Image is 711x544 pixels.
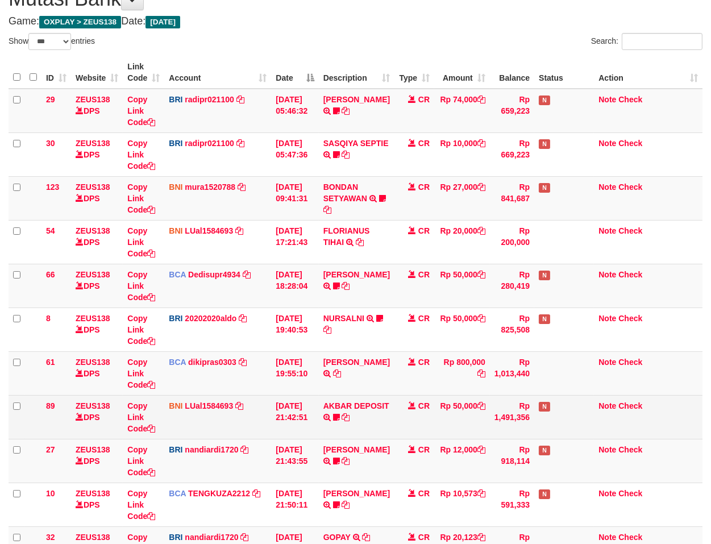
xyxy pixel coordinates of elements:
a: Copy dikipras0303 to clipboard [239,358,247,367]
a: Check [618,314,642,323]
td: [DATE] 21:42:51 [271,395,318,439]
a: Check [618,533,642,542]
a: SASQIYA SEPTIE [323,139,389,148]
a: Check [618,445,642,454]
span: Has Note [539,314,550,324]
td: [DATE] 18:28:04 [271,264,318,308]
td: Rp 50,000 [434,308,490,351]
a: Copy ARIS SETIAWAN to clipboard [333,369,341,378]
td: [DATE] 17:21:43 [271,220,318,264]
span: CR [418,226,430,235]
td: Rp 1,013,440 [490,351,534,395]
th: Date: activate to sort column descending [271,56,318,89]
td: DPS [71,308,123,351]
td: Rp 800,000 [434,351,490,395]
span: 123 [46,182,59,192]
th: Link Code: activate to sort column ascending [123,56,164,89]
td: DPS [71,395,123,439]
span: BRI [169,314,182,323]
th: Action: activate to sort column ascending [594,56,702,89]
a: Copy Rp 20,123 to clipboard [477,533,485,542]
a: Note [598,95,616,104]
td: Rp 669,223 [490,132,534,176]
th: Balance [490,56,534,89]
span: CR [418,95,430,104]
a: GOPAY [323,533,351,542]
span: CR [418,489,430,498]
a: Note [598,533,616,542]
span: 29 [46,95,55,104]
td: [DATE] 19:40:53 [271,308,318,351]
a: Copy mura1520788 to clipboard [238,182,246,192]
a: NURSALNI [323,314,364,323]
a: Check [618,95,642,104]
a: mura1520788 [185,182,235,192]
a: LUal1584693 [185,401,233,410]
span: CR [418,270,430,279]
a: Note [598,139,616,148]
span: BRI [169,533,182,542]
a: [PERSON_NAME] [323,270,390,279]
a: ZEUS138 [76,139,110,148]
a: Copy SASQIYA SEPTIE to clipboard [342,150,350,159]
td: Rp 825,508 [490,308,534,351]
a: ZEUS138 [76,270,110,279]
a: Copy DANA KELVINPRAYOG to clipboard [342,456,350,466]
th: Status [534,56,594,89]
td: Rp 12,000 [434,439,490,483]
a: Copy TENGKUZA2212 to clipboard [252,489,260,498]
a: [PERSON_NAME] [323,95,390,104]
span: 89 [46,401,55,410]
span: OXPLAY > ZEUS138 [39,16,121,28]
span: Has Note [539,139,550,149]
td: Rp 10,000 [434,132,490,176]
td: Rp 918,114 [490,439,534,483]
a: dikipras0303 [188,358,236,367]
a: Check [618,139,642,148]
a: Copy Link Code [127,95,155,127]
span: BNI [169,401,182,410]
span: BCA [169,489,186,498]
span: CR [418,401,430,410]
a: nandiardi1720 [185,533,238,542]
span: CR [418,182,430,192]
span: BRI [169,445,182,454]
span: CR [418,139,430,148]
td: Rp 50,000 [434,264,490,308]
label: Show entries [9,33,95,50]
input: Search: [622,33,702,50]
td: [DATE] 09:41:31 [271,176,318,220]
th: Description: activate to sort column ascending [319,56,394,89]
a: Copy AMANDA ANGGI to clipboard [342,500,350,509]
td: Rp 20,000 [434,220,490,264]
span: Has Note [539,446,550,455]
a: Copy Rp 12,000 to clipboard [477,445,485,454]
td: Rp 74,000 [434,89,490,133]
a: ZEUS138 [76,95,110,104]
a: Copy Dedisupr4934 to clipboard [243,270,251,279]
td: Rp 10,573 [434,483,490,526]
a: Copy STEVANO FERNAN to clipboard [342,106,350,115]
span: BNI [169,226,182,235]
a: Note [598,182,616,192]
a: Copy LUal1584693 to clipboard [235,226,243,235]
a: [PERSON_NAME] [323,445,390,454]
td: DPS [71,176,123,220]
td: [DATE] 05:47:36 [271,132,318,176]
span: BRI [169,95,182,104]
a: Copy radipr021100 to clipboard [236,95,244,104]
a: Copy Link Code [127,314,155,346]
a: Check [618,358,642,367]
span: Has Note [539,183,550,193]
td: [DATE] 21:50:11 [271,483,318,526]
td: Rp 280,419 [490,264,534,308]
a: ZEUS138 [76,489,110,498]
a: Copy LUal1584693 to clipboard [235,401,243,410]
a: Copy Link Code [127,358,155,389]
span: 32 [46,533,55,542]
a: nandiardi1720 [185,445,238,454]
span: CR [418,533,430,542]
td: DPS [71,351,123,395]
th: Account: activate to sort column ascending [164,56,271,89]
span: 30 [46,139,55,148]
